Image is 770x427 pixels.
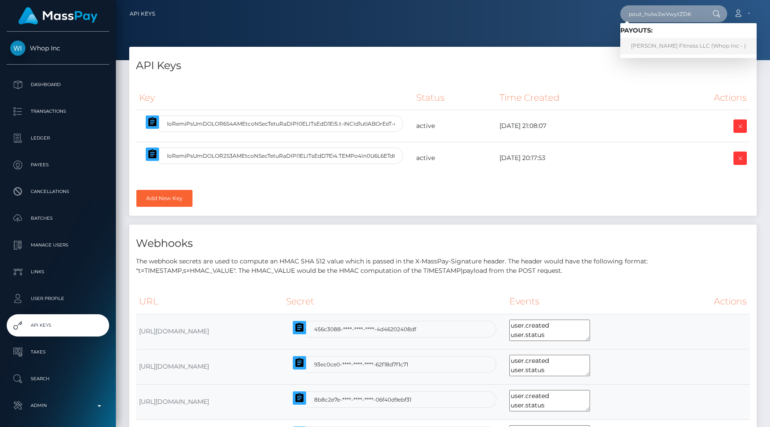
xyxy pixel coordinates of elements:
p: Manage Users [10,238,106,252]
h4: API Keys [136,58,750,74]
p: Transactions [10,105,106,118]
a: Dashboard [7,74,109,96]
td: active [413,142,496,174]
h6: Payouts: [620,27,757,34]
a: Transactions [7,100,109,123]
img: MassPay Logo [18,7,98,25]
td: [DATE] 21:08:07 [496,110,656,142]
input: Search... [620,5,704,22]
th: Events [506,289,674,314]
a: [PERSON_NAME] Fitness LLC (Whop Inc - ) [620,38,757,54]
a: Cancellations [7,181,109,203]
p: Ledger [10,131,106,145]
td: active [413,110,496,142]
th: Time Created [496,86,656,110]
a: API Keys [130,4,155,23]
p: User Profile [10,292,106,305]
th: Actions [656,86,750,110]
p: Admin [10,399,106,412]
a: Taxes [7,341,109,363]
p: The webhook secrets are used to compute an HMAC SHA 512 value which is passed in the X-MassPay-Si... [136,257,750,275]
p: Payees [10,158,106,172]
td: [DATE] 20:17:53 [496,142,656,174]
a: Payees [7,154,109,176]
td: [URL][DOMAIN_NAME] [136,349,283,384]
textarea: user.created user.status payout.created payout.status load.created load.status load.reversed spen... [509,320,590,341]
a: API Keys [7,314,109,337]
h4: Webhooks [136,236,750,251]
p: API Keys [10,319,106,332]
textarea: user.created user.status payout.created payout.status load.created load.status load.reversed spen... [509,355,590,376]
p: Links [10,265,106,279]
p: Search [10,372,106,386]
img: Whop Inc [10,41,25,56]
textarea: user.created user.status payout.created payout.status load.created load.status load.reversed spen... [509,390,590,411]
a: Search [7,368,109,390]
a: Manage Users [7,234,109,256]
a: Add New Key [136,190,192,207]
td: [URL][DOMAIN_NAME] [136,384,283,419]
p: Dashboard [10,78,106,91]
p: Cancellations [10,185,106,198]
th: Actions [674,289,750,314]
td: [URL][DOMAIN_NAME] [136,314,283,349]
p: Batches [10,212,106,225]
span: Whop Inc [7,44,109,52]
th: URL [136,289,283,314]
a: Batches [7,207,109,230]
a: Admin [7,394,109,417]
a: User Profile [7,287,109,310]
a: Links [7,261,109,283]
th: Key [136,86,413,110]
p: Taxes [10,345,106,359]
th: Secret [283,289,506,314]
a: Ledger [7,127,109,149]
th: Status [413,86,496,110]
